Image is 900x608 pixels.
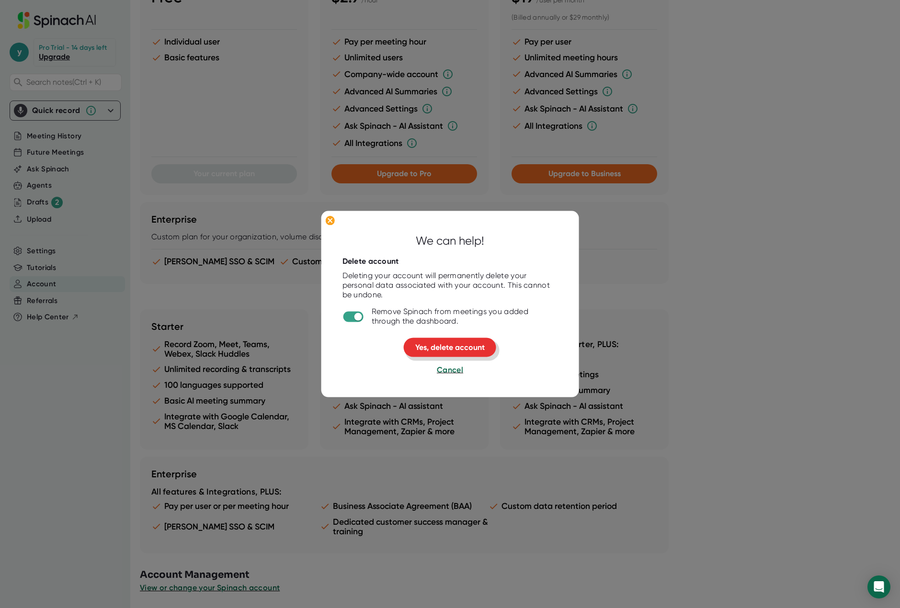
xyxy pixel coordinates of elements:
div: Remove Spinach from meetings you added through the dashboard. [372,307,558,326]
button: Yes, delete account [404,338,496,357]
div: Open Intercom Messenger [867,575,890,598]
div: Deleting your account will permanently delete your personal data associated with your account. Th... [342,271,558,300]
div: We can help! [416,232,484,249]
span: Cancel [437,365,463,374]
div: Delete account [342,257,399,266]
button: Cancel [437,364,463,376]
span: Yes, delete account [415,343,485,352]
